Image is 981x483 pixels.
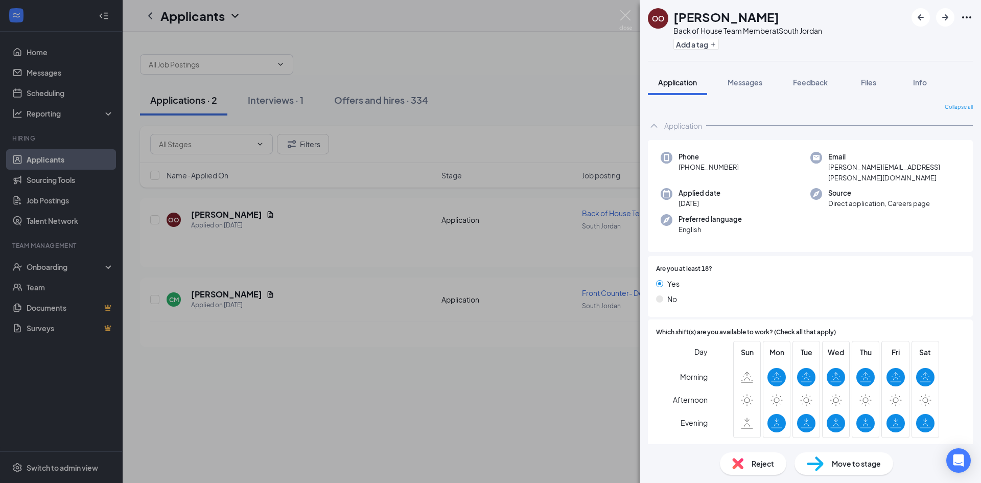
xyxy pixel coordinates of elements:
span: Phone [679,152,739,162]
span: [DATE] [679,198,720,209]
div: Open Intercom Messenger [946,448,971,473]
h1: [PERSON_NAME] [673,8,779,26]
span: English [679,224,742,235]
button: ArrowRight [936,8,954,27]
span: [PERSON_NAME][EMAIL_ADDRESS][PERSON_NAME][DOMAIN_NAME] [828,162,960,183]
span: Yes [667,278,680,289]
span: Feedback [793,78,828,87]
svg: ChevronUp [648,120,660,132]
svg: Plus [710,41,716,48]
span: Wed [827,347,845,358]
div: Application [664,121,702,131]
span: Source [828,188,930,198]
span: Morning [680,367,708,386]
span: Sun [738,347,756,358]
span: Preferred language [679,214,742,224]
span: Collapse all [945,103,973,111]
span: Files [861,78,876,87]
span: Fri [886,347,905,358]
span: Info [913,78,927,87]
div: OO [652,13,664,24]
span: Tue [797,347,815,358]
span: [PHONE_NUMBER] [679,162,739,172]
div: Back of House Team Member at South Jordan [673,26,822,36]
span: Are you at least 18? [656,264,712,274]
span: Application [658,78,697,87]
span: Reject [752,458,774,469]
span: No [667,293,677,305]
button: ArrowLeftNew [912,8,930,27]
span: Direct application, Careers page [828,198,930,209]
span: Evening [681,413,708,432]
span: Which shift(s) are you available to work? (Check all that apply) [656,328,836,337]
span: Mon [767,347,786,358]
button: PlusAdd a tag [673,39,719,50]
span: Applied date [679,188,720,198]
svg: ArrowRight [939,11,951,24]
span: Email [828,152,960,162]
span: Day [694,346,708,357]
span: Move to stage [832,458,881,469]
span: Thu [856,347,875,358]
svg: ArrowLeftNew [915,11,927,24]
span: Messages [728,78,762,87]
span: Afternoon [673,390,708,409]
svg: Ellipses [961,11,973,24]
span: Sat [916,347,935,358]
